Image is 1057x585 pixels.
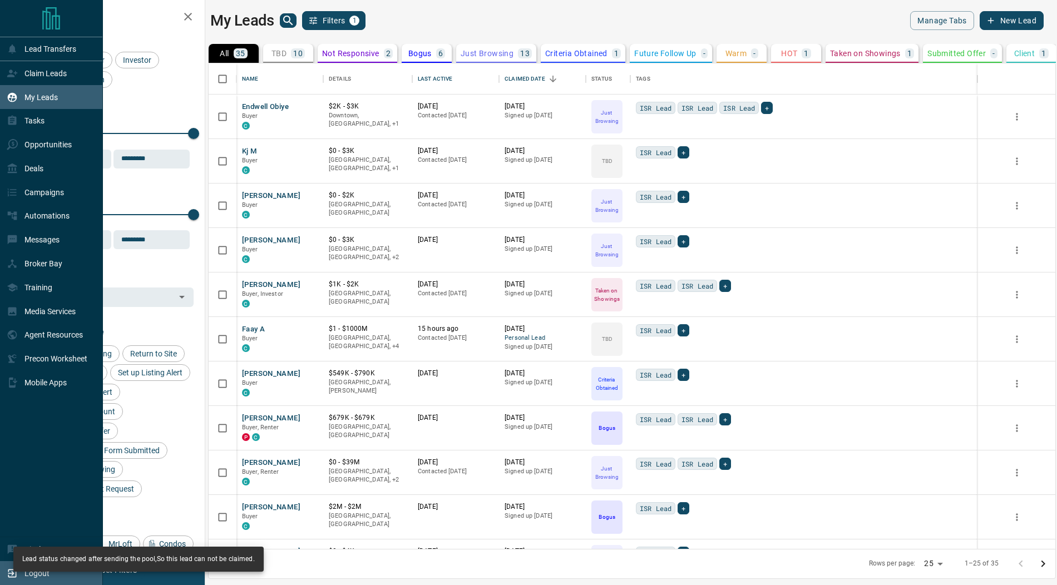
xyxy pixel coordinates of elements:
[252,433,260,441] div: condos.ca
[418,156,493,165] p: Contacted [DATE]
[329,467,407,484] p: East York, Toronto
[602,335,613,343] p: TBD
[830,49,901,57] p: Taken on Showings
[110,364,190,381] div: Set up Listing Alert
[505,547,580,556] p: [DATE]
[418,146,493,156] p: [DATE]
[640,147,671,158] span: ISR Lead
[242,63,259,95] div: Name
[242,433,250,441] div: property.ca
[210,12,274,29] h1: My Leads
[36,11,194,24] h2: Filters
[505,280,580,289] p: [DATE]
[640,102,671,113] span: ISR Lead
[418,191,493,200] p: [DATE]
[271,49,287,57] p: TBD
[122,345,185,362] div: Return to Site
[678,191,689,203] div: +
[329,334,407,351] p: North York, Midtown | Central, East York, Toronto
[329,235,407,245] p: $0 - $3K
[242,102,289,112] button: Endwell Obiye
[869,559,916,568] p: Rows per page:
[242,502,300,513] button: [PERSON_NAME]
[242,468,279,475] span: Buyer, Renter
[242,191,300,201] button: [PERSON_NAME]
[640,547,671,558] span: ISR Lead
[242,255,250,263] div: condos.ca
[329,156,407,173] p: Toronto
[592,242,621,259] p: Just Browsing
[329,378,407,395] p: [GEOGRAPHIC_DATA], [PERSON_NAME]
[1009,464,1025,481] button: more
[719,413,731,425] div: +
[681,102,713,113] span: ISR Lead
[242,379,258,386] span: Buyer
[505,378,580,387] p: Signed up [DATE]
[545,49,607,57] p: Criteria Obtained
[242,157,258,164] span: Buyer
[236,49,245,57] p: 35
[329,512,407,529] p: [GEOGRAPHIC_DATA], [GEOGRAPHIC_DATA]
[1009,108,1025,125] button: more
[329,200,407,217] p: [GEOGRAPHIC_DATA], [GEOGRAPHIC_DATA]
[242,458,300,468] button: [PERSON_NAME]
[418,63,452,95] div: Last Active
[155,539,190,548] span: Condos
[418,334,493,343] p: Contacted [DATE]
[1009,331,1025,348] button: more
[350,17,358,24] span: 1
[242,146,258,157] button: Kj M
[322,49,379,57] p: Not Responsive
[242,424,279,431] span: Buyer, Renter
[329,102,407,111] p: $2K - $3K
[1009,375,1025,392] button: more
[242,235,300,246] button: [PERSON_NAME]
[242,478,250,485] div: condos.ca
[614,49,619,57] p: 1
[753,49,755,57] p: -
[329,111,407,128] p: Toronto
[242,335,258,342] span: Buyer
[1009,420,1025,437] button: more
[678,324,689,336] div: +
[592,108,621,125] p: Just Browsing
[329,324,407,334] p: $1 - $1000M
[1009,197,1025,214] button: more
[143,536,194,552] div: Condos
[418,235,493,245] p: [DATE]
[242,201,258,209] span: Buyer
[678,502,689,514] div: +
[681,458,713,469] span: ISR Lead
[499,63,586,95] div: Claimed Date
[602,157,613,165] p: TBD
[640,280,671,291] span: ISR Lead
[640,325,671,336] span: ISR Lead
[438,49,443,57] p: 6
[505,111,580,120] p: Signed up [DATE]
[242,166,250,174] div: condos.ca
[1014,49,1035,57] p: Client
[992,49,995,57] p: -
[630,63,977,95] div: Tags
[681,503,685,514] span: +
[640,503,671,514] span: ISR Lead
[965,559,999,568] p: 1–25 of 35
[418,413,493,423] p: [DATE]
[723,102,755,113] span: ISR Lead
[329,369,407,378] p: $549K - $790K
[599,513,615,521] p: Bogus
[505,245,580,254] p: Signed up [DATE]
[114,368,186,377] span: Set up Listing Alert
[640,414,671,425] span: ISR Lead
[293,49,303,57] p: 10
[126,349,181,358] span: Return to Site
[92,536,140,552] div: MrLoft
[242,290,283,298] span: Buyer, Investor
[505,156,580,165] p: Signed up [DATE]
[586,63,630,95] div: Status
[418,458,493,467] p: [DATE]
[242,344,250,352] div: condos.ca
[418,102,493,111] p: [DATE]
[505,467,580,476] p: Signed up [DATE]
[719,458,731,470] div: +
